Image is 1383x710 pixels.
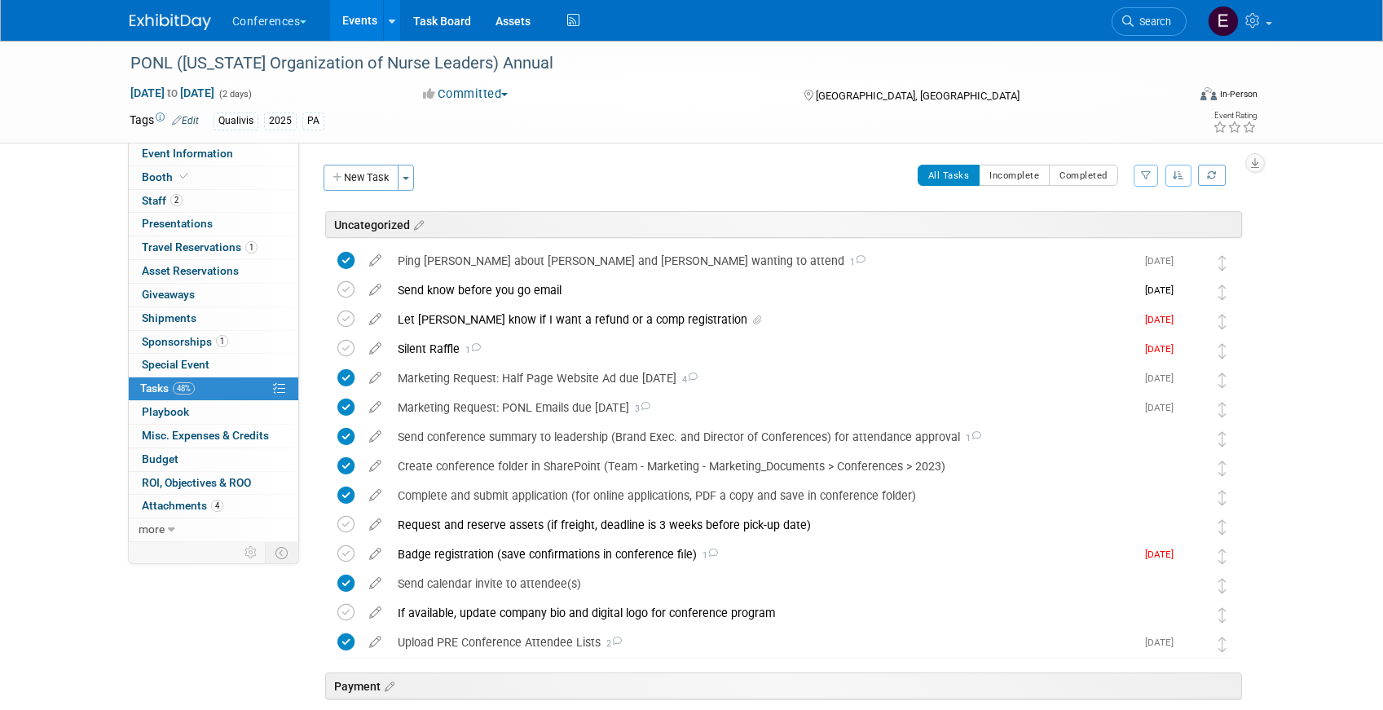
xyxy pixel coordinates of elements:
[1218,373,1227,388] i: Move task
[130,86,215,100] span: [DATE] [DATE]
[218,89,252,99] span: (2 days)
[1145,549,1182,560] span: [DATE]
[129,518,298,541] a: more
[1218,402,1227,417] i: Move task
[676,374,698,385] span: 4
[1218,255,1227,271] i: Move task
[142,476,251,489] span: ROI, Objectives & ROO
[361,518,390,532] a: edit
[844,257,865,267] span: 1
[417,86,514,103] button: Committed
[361,342,390,356] a: edit
[390,511,1149,539] div: Request and reserve assets (if freight, deadline is 3 weeks before pick-up date)
[1182,604,1203,625] img: Karina German
[1219,88,1257,100] div: In-Person
[1182,399,1203,420] img: Karina German
[1218,461,1227,476] i: Move task
[130,112,199,130] td: Tags
[1112,7,1187,36] a: Search
[960,433,981,443] span: 1
[390,628,1135,656] div: Upload PRE Conference Attendee Lists
[460,345,481,355] span: 1
[129,236,298,259] a: Travel Reservations1
[1182,311,1203,332] img: Karina German
[129,190,298,213] a: Staff2
[142,499,223,512] span: Attachments
[139,523,165,536] span: more
[381,677,394,694] a: Edit sections
[140,381,195,395] span: Tasks
[180,172,188,181] i: Booth reservation complete
[390,570,1149,598] div: Send calendar invite to attendee(s)
[697,550,718,561] span: 1
[1182,340,1203,361] img: Karina German
[170,194,183,206] span: 2
[129,401,298,424] a: Playbook
[390,482,1149,509] div: Complete and submit application (for online applications, PDF a copy and save in conference folder)
[1218,343,1227,359] i: Move task
[1182,428,1203,449] img: Karina German
[1213,112,1257,120] div: Event Rating
[1218,637,1227,652] i: Move task
[172,115,199,126] a: Edit
[302,112,324,130] div: PA
[361,283,390,298] a: edit
[1182,252,1203,273] img: Karina German
[1200,87,1217,100] img: Format-Inperson.png
[390,364,1135,392] div: Marketing Request: Half Page Website Ad due [DATE]
[979,165,1050,186] button: Incomplete
[129,213,298,236] a: Presentations
[1182,457,1203,478] img: Karina German
[361,606,390,620] a: edit
[142,147,233,160] span: Event Information
[325,211,1242,238] div: Uncategorized
[129,284,298,306] a: Giveaways
[1182,516,1203,537] img: Karina German
[1218,490,1227,505] i: Move task
[1182,575,1203,596] img: Karina German
[1145,284,1182,296] span: [DATE]
[361,459,390,474] a: edit
[1182,369,1203,390] img: Karina German
[816,90,1020,102] span: [GEOGRAPHIC_DATA], [GEOGRAPHIC_DATA]
[214,112,258,130] div: Qualivis
[1134,15,1171,28] span: Search
[361,547,390,562] a: edit
[1145,314,1182,325] span: [DATE]
[390,452,1149,480] div: Create conference folder in SharePoint (Team - Marketing - Marketing_Documents > Conferences > 2023)
[211,500,223,512] span: 4
[129,354,298,377] a: Special Event
[142,452,178,465] span: Budget
[1208,6,1239,37] img: Erin Anderson
[918,165,980,186] button: All Tasks
[1145,343,1182,355] span: [DATE]
[1145,373,1182,384] span: [DATE]
[142,311,196,324] span: Shipments
[1218,549,1227,564] i: Move task
[237,542,266,563] td: Personalize Event Tab Strip
[129,331,298,354] a: Sponsorships1
[142,264,239,277] span: Asset Reservations
[173,382,195,395] span: 48%
[264,112,297,130] div: 2025
[361,488,390,503] a: edit
[142,240,258,254] span: Travel Reservations
[245,241,258,254] span: 1
[216,335,228,347] span: 1
[129,143,298,165] a: Event Information
[629,404,650,414] span: 3
[142,217,213,230] span: Presentations
[142,194,183,207] span: Staff
[361,400,390,415] a: edit
[129,377,298,400] a: Tasks48%
[1145,637,1182,648] span: [DATE]
[1218,519,1227,535] i: Move task
[390,276,1135,304] div: Send know before you go email
[325,673,1242,699] div: Payment
[390,335,1135,363] div: Silent Raffle
[361,430,390,444] a: edit
[142,335,228,348] span: Sponsorships
[361,254,390,268] a: edit
[410,216,424,232] a: Edit sections
[1145,255,1182,267] span: [DATE]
